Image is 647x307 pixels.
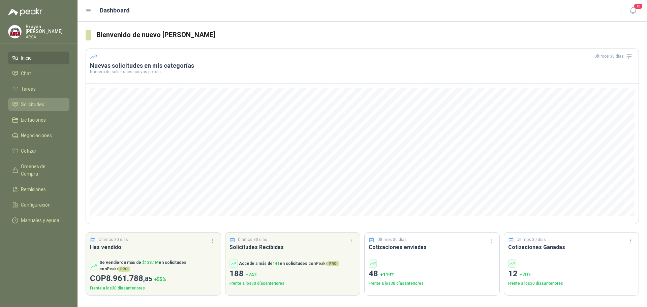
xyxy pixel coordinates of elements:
a: Licitaciones [8,114,69,126]
span: PRO [327,261,339,266]
a: Remisiones [8,183,69,196]
p: Accede a más de en solicitudes con [239,260,339,267]
span: + 20 % [520,272,531,277]
img: Company Logo [8,25,21,38]
p: 48 [369,268,495,280]
p: 188 [229,268,356,280]
a: Órdenes de Compra [8,160,69,180]
span: Manuales y ayuda [21,217,59,224]
a: Chat [8,67,69,80]
div: Últimos 30 días [594,51,635,62]
span: Peakr [316,261,339,266]
p: Frente a los 30 días anteriores [90,285,217,291]
span: + 119 % [380,272,395,277]
h3: Nuevas solicitudes en mis categorías [90,62,635,70]
span: Cotizar [21,147,36,155]
span: Chat [21,70,31,77]
p: ARSA [26,35,69,39]
span: 141 [273,261,280,266]
a: Manuales y ayuda [8,214,69,227]
span: 12 [634,3,643,9]
h1: Dashboard [100,6,130,15]
span: ,85 [143,275,152,283]
a: Solicitudes [8,98,69,111]
span: Licitaciones [21,116,46,124]
span: Configuración [21,201,51,209]
p: 12 [508,268,635,280]
span: + 55 % [154,277,166,282]
p: Se vendieron más de en solicitudes con [99,259,217,272]
span: Peakr [107,267,130,271]
p: Últimos 30 días [517,237,546,243]
span: PRO [118,267,130,272]
span: Inicio [21,54,32,62]
span: $ 133,1M [142,260,159,265]
span: Solicitudes [21,101,44,108]
span: Remisiones [21,186,46,193]
a: Configuración [8,198,69,211]
span: 8.961.788 [106,274,152,283]
h3: Cotizaciones enviadas [369,243,495,251]
p: Últimos 30 días [238,237,267,243]
img: Logo peakr [8,8,42,16]
p: Últimos 30 días [377,237,407,243]
p: Número de solicitudes nuevas por día [90,70,635,74]
h3: Solicitudes Recibidas [229,243,356,251]
span: + 24 % [246,272,257,277]
p: Frente a los 30 días anteriores [369,280,495,287]
p: Últimos 30 días [99,237,128,243]
a: Tareas [8,83,69,95]
a: Cotizar [8,145,69,157]
p: COP [90,272,217,285]
p: Frente a los 30 días anteriores [229,280,356,287]
p: Frente a los 30 días anteriores [508,280,635,287]
span: Órdenes de Compra [21,163,63,178]
h3: Bienvenido de nuevo [PERSON_NAME] [96,30,639,40]
a: Negociaciones [8,129,69,142]
h3: Cotizaciones Ganadas [508,243,635,251]
p: Brayan [PERSON_NAME] [26,24,69,34]
span: Negociaciones [21,132,52,139]
h3: Has vendido [90,243,217,251]
button: 12 [627,5,639,17]
span: Tareas [21,85,36,93]
a: Inicio [8,52,69,64]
